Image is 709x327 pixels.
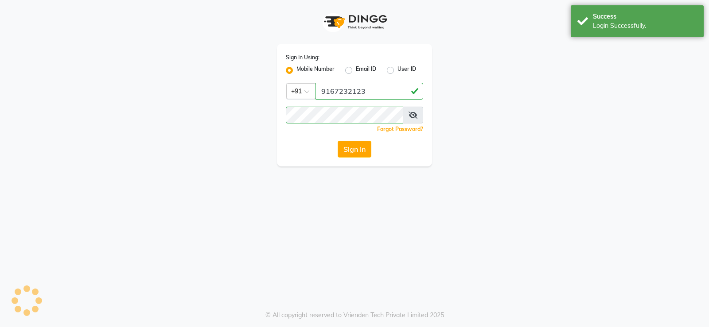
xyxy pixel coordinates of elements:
[397,65,416,76] label: User ID
[377,126,423,132] a: Forgot Password?
[593,12,697,21] div: Success
[286,54,319,62] label: Sign In Using:
[593,21,697,31] div: Login Successfully.
[316,83,423,100] input: Username
[356,65,376,76] label: Email ID
[338,141,371,158] button: Sign In
[296,65,335,76] label: Mobile Number
[319,9,390,35] img: logo1.svg
[286,107,403,123] input: Username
